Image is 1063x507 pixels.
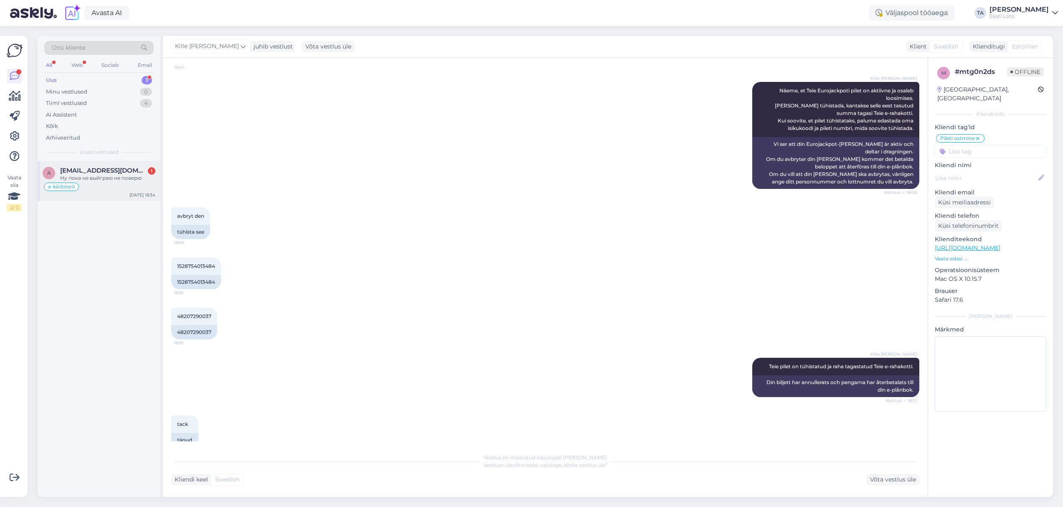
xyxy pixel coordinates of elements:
[974,7,986,19] div: TA
[100,60,120,71] div: Socials
[935,235,1046,244] p: Klienditeekond
[935,275,1046,283] p: Mac OS X 10.15.7
[867,474,919,485] div: Võta vestlus üle
[174,290,205,296] span: 18:10
[935,161,1046,170] p: Kliendi nimi
[302,41,355,52] div: Võta vestlus üle
[136,60,154,71] div: Email
[935,255,1046,262] p: Vaata edasi ...
[171,275,221,289] div: 1528754013484
[1007,67,1044,76] span: Offline
[935,296,1046,304] p: Safari 17.6
[870,351,917,357] span: Kille [PERSON_NAME]
[171,225,210,239] div: tühista see
[250,42,293,51] div: juhib vestlust
[215,475,239,484] span: Swedish
[174,64,205,70] span: 18:04
[174,340,205,346] span: 18:10
[177,213,204,219] span: avbryt den
[935,173,1037,183] input: Lisa nimi
[774,87,915,131] span: Näeme, et Teie Eurojackpoti pilet on aktiivne ja osaleb loosimises. [PERSON_NAME] tühistada, kant...
[906,42,927,51] div: Klient
[561,462,607,468] i: „Võtke vestlus üle”
[884,189,917,196] span: Nähtud ✓ 18:08
[7,174,22,211] div: Vaata siia
[969,42,1005,51] div: Klienditugi
[935,220,1002,232] div: Küsi telefoninumbrit
[935,123,1046,132] p: Kliendi tag'id
[7,204,22,211] div: 2 / 3
[171,433,198,447] div: tänud
[1012,42,1038,51] span: Estonian
[752,137,919,189] div: Vi ser att din Eurojackpot-[PERSON_NAME] är aktiv och deltar i dragningen. Om du avbryter din [PE...
[46,134,80,142] div: Arhiveeritud
[171,325,217,339] div: 48207290037
[935,244,1000,252] a: [URL][DOMAIN_NAME]
[46,122,58,130] div: Kõik
[941,70,946,76] span: m
[80,148,119,156] span: Uued vestlused
[174,239,205,246] span: 18:09
[885,397,917,404] span: Nähtud ✓ 18:12
[177,263,215,269] span: 1528754013484
[769,363,913,369] span: Teie pilet on tühistatud ja raha tagastatud Teie e-rahakotti.
[752,375,919,397] div: Din biljett har annullerats och pengarna har återbetalats till din e-plånbok.
[60,167,147,174] span: Artjom.12@bk.ru
[484,454,607,461] span: Vestlus on määratud kasutajale [PERSON_NAME]
[989,13,1049,20] div: Eesti Loto
[955,67,1007,77] div: # mtg0n2ds
[129,192,155,198] div: [DATE] 18:34
[177,313,211,319] span: 48207290037
[935,188,1046,197] p: Kliendi email
[44,60,54,71] div: All
[483,462,607,468] span: Vestluse ülevõtmiseks vajutage
[934,42,958,51] span: Swedish
[940,136,975,141] span: Pileti ostmine
[989,6,1058,20] a: [PERSON_NAME]Eesti Loto
[935,325,1046,334] p: Märkmed
[935,197,994,208] div: Küsi meiliaadressi
[140,88,152,96] div: 0
[140,99,152,107] div: 4
[937,85,1038,103] div: [GEOGRAPHIC_DATA], [GEOGRAPHIC_DATA]
[46,99,87,107] div: Tiimi vestlused
[935,211,1046,220] p: Kliendi telefon
[47,170,51,176] span: A
[63,4,81,22] img: explore-ai
[7,43,23,59] img: Askly Logo
[52,43,85,52] span: Otsi kliente
[171,475,208,484] div: Kliendi keel
[142,76,152,84] div: 1
[46,111,77,119] div: AI Assistent
[935,287,1046,296] p: Brauser
[935,110,1046,118] div: Kliendi info
[46,76,57,84] div: Uus
[869,5,954,20] div: Väljaspool tööaega
[148,167,155,175] div: 1
[60,174,155,182] div: Ну пока не выйграю не поверю
[935,266,1046,275] p: Operatsioonisüsteem
[870,75,917,82] span: Kille [PERSON_NAME]
[175,42,239,51] span: Kille [PERSON_NAME]
[84,6,129,20] a: Avasta AI
[46,88,87,96] div: Minu vestlused
[989,6,1049,13] div: [PERSON_NAME]
[177,421,188,427] span: tack
[935,313,1046,320] div: [PERSON_NAME]
[70,60,84,71] div: Web
[48,184,75,189] span: e-kiirloterii
[935,145,1046,158] input: Lisa tag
